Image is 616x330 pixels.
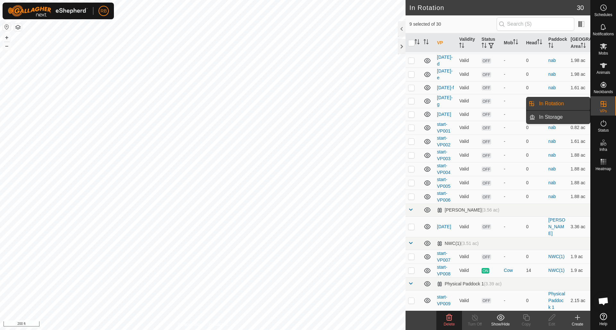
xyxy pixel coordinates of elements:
a: start-VP005 [437,177,450,189]
td: Valid [457,250,479,264]
button: – [3,42,11,50]
span: Schedules [594,13,612,17]
p-sorticon: Activate to sort [415,40,420,45]
li: In Storage [526,111,590,124]
td: 0 [524,81,546,94]
span: VPs [600,109,607,113]
a: nab [548,194,556,199]
td: 0 [524,94,546,108]
th: VP [434,33,457,53]
a: start-VP008 [437,265,450,276]
td: 1.61 ac [568,81,590,94]
span: OFF [482,85,491,91]
a: NWC(1) [548,254,565,259]
td: 0 [524,162,546,176]
span: OFF [482,125,491,131]
div: - [504,84,521,91]
span: Mobs [599,51,608,55]
a: [DATE]-e [437,68,453,80]
li: In Rotation [526,97,590,110]
td: 1.98 ac [568,67,590,81]
a: [DATE]-d [437,55,453,66]
a: nab [548,72,556,77]
span: OFF [482,224,491,230]
a: Privacy Policy [177,322,201,327]
a: start-VP002 [437,135,450,147]
div: - [504,253,521,260]
th: [GEOGRAPHIC_DATA] Area [568,33,590,53]
span: ON [482,268,489,274]
div: - [504,179,521,186]
th: Mob [501,33,523,53]
p-sorticon: Activate to sort [424,40,429,45]
td: Valid [457,162,479,176]
a: [DATE]-f [437,85,454,90]
a: nab [548,152,556,158]
a: [DATE]-g [437,95,453,107]
span: OFF [482,180,491,186]
span: OFF [482,254,491,260]
a: nab [548,180,556,185]
div: - [504,152,521,159]
p-sorticon: Activate to sort [513,40,518,45]
th: Validity [457,33,479,53]
td: 1.88 ac [568,162,590,176]
span: Delete [444,322,455,326]
span: Status [598,128,609,132]
div: - [504,193,521,200]
span: OFF [482,72,491,77]
span: OFF [482,167,491,172]
div: Physical Paddock 1 [437,281,501,287]
span: In Storage [539,113,563,121]
td: Valid [457,264,479,277]
span: (3.39 ac) [484,281,501,286]
span: (3.56 ac) [482,207,499,213]
a: start-VP004 [437,163,450,175]
button: + [3,34,11,41]
td: Valid [457,290,479,311]
a: start-VP001 [437,122,450,134]
div: - [504,138,521,145]
td: Valid [457,148,479,162]
div: [PERSON_NAME] [437,207,499,213]
div: Turn Off [462,321,488,327]
td: 0 [524,54,546,67]
span: OFF [482,194,491,200]
td: 0 [524,67,546,81]
a: start-VP007 [437,251,450,263]
th: Status [479,33,501,53]
a: start-VP003 [437,149,450,161]
td: Valid [457,108,479,121]
td: 3.36 ac [568,216,590,237]
span: Neckbands [594,90,613,94]
span: OFF [482,153,491,158]
div: Copy [513,321,539,327]
td: 1.88 ac [568,148,590,162]
a: Help [591,310,616,328]
td: 1.9 ac [568,250,590,264]
td: 0 [524,135,546,148]
div: NWC(1) [437,241,479,246]
span: 9 selected of 30 [409,21,497,28]
td: 1.88 ac [568,176,590,190]
h2: In Rotation [409,4,577,12]
td: Valid [457,190,479,204]
div: Show/Hide [488,321,513,327]
span: (3.51 ac) [461,241,479,246]
div: Create [565,321,590,327]
td: Valid [457,121,479,135]
span: Infra [599,148,607,152]
td: 0 [524,250,546,264]
td: 0.82 ac [568,121,590,135]
div: - [504,297,521,304]
td: Valid [457,135,479,148]
a: [DATE] [437,112,451,117]
td: 0 [524,121,546,135]
th: Head [524,33,546,53]
a: [DATE]-c [437,41,453,53]
span: Help [599,322,607,326]
td: 0 [524,108,546,121]
a: start-VP009 [437,294,450,306]
button: Reset Map [3,23,11,31]
a: In Rotation [535,97,590,110]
